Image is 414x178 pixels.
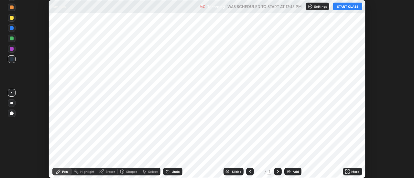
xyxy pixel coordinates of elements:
div: 1 [256,170,263,173]
div: Undo [172,170,180,173]
div: 1 [267,169,271,174]
button: START CLASS [333,3,362,10]
div: Select [148,170,158,173]
div: Highlight [80,170,94,173]
img: add-slide-button [286,169,291,174]
div: Pen [62,170,68,173]
div: Slides [232,170,241,173]
div: More [351,170,359,173]
p: Recording [207,4,225,9]
img: class-settings-icons [308,4,313,9]
h5: WAS SCHEDULED TO START AT 12:45 PM [227,4,302,9]
img: recording.375f2c34.svg [200,4,205,9]
div: Add [293,170,299,173]
div: Shapes [126,170,137,173]
p: Amines [52,4,66,9]
div: Eraser [105,170,115,173]
p: Settings [314,5,327,8]
div: / [264,170,266,173]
